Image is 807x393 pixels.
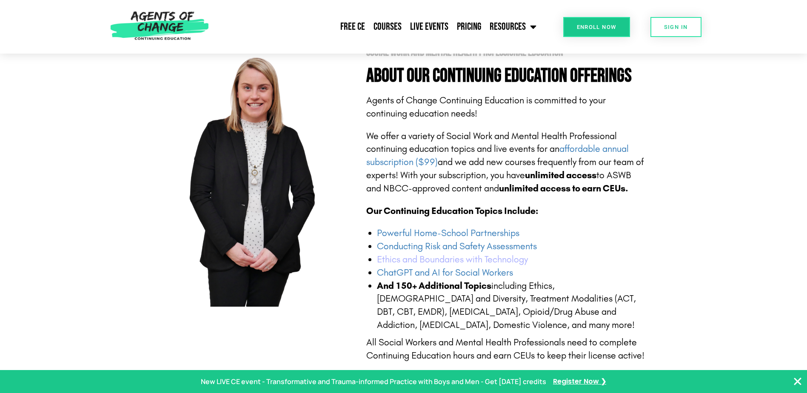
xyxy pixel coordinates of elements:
h2: Social Work and Mental Health Professional Education [366,47,646,58]
nav: Menu [213,16,541,37]
span: Enroll Now [577,24,616,30]
a: Resources [485,16,541,37]
span: Agents of Change Continuing Education is committed to your continuing education needs! [366,95,606,119]
div: All Social Workers and Mental Health Professionals need to complete Continuing Education hours an... [366,336,646,362]
a: Free CE [336,16,369,37]
a: Powerful Home-School Partnerships [377,228,519,239]
a: Live Events [406,16,453,37]
a: Pricing [453,16,485,37]
b: unlimited access [525,170,596,181]
span: SIGN IN [664,24,688,30]
a: Register Now ❯ [553,376,606,388]
b: And 150+ Additional Topics [377,280,491,291]
a: Enroll Now [563,17,630,37]
b: Our Continuing Education Topics Include: [366,205,538,216]
a: Conducting Risk and Safety Assessments [377,241,537,252]
p: We offer a variety of Social Work and Mental Health Professional continuing education topics and ... [366,130,646,195]
a: Courses [369,16,406,37]
b: unlimited access to earn CEUs. [499,183,628,194]
li: including Ethics, [DEMOGRAPHIC_DATA] and Diversity, Treatment Modalities (ACT, DBT, CBT, EMDR), [... [377,279,646,332]
p: New LIVE CE event - Transformative and Trauma-informed Practice with Boys and Men - Get [DATE] cr... [201,376,546,388]
button: Close Banner [793,376,803,387]
a: ChatGPT and AI for Social Workers [377,267,513,278]
a: Ethics and Boundaries with Technology [377,254,528,265]
a: SIGN IN [650,17,701,37]
h4: About Our Continuing Education Offerings [366,66,646,85]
